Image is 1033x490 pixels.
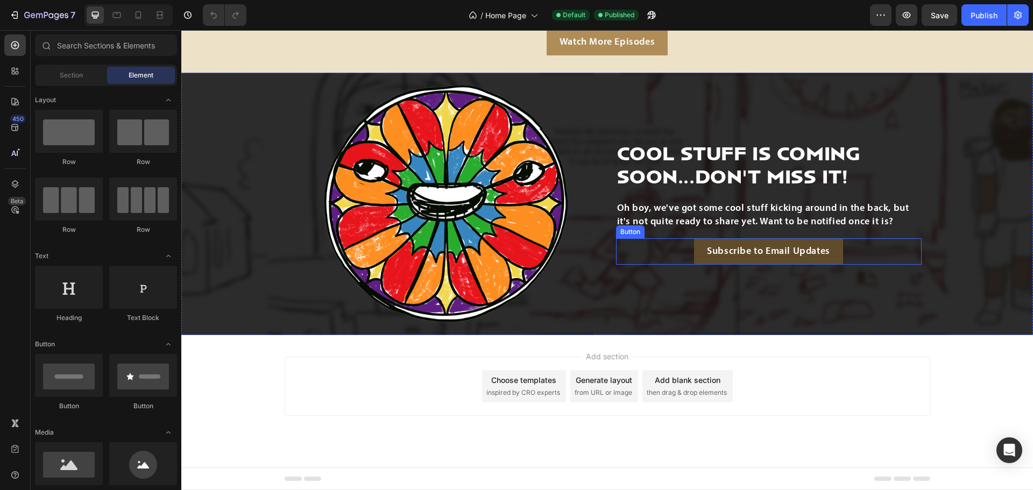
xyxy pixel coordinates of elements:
div: Row [109,225,177,235]
div: Row [109,157,177,167]
span: Home Page [485,10,526,21]
div: Undo/Redo [203,4,246,26]
button: 7 [4,4,80,26]
button: <p>Subscribe to Email Updates</p> [513,208,662,235]
div: Beta [8,197,26,205]
div: Open Intercom Messenger [996,437,1022,463]
p: Watch More Episodes [378,5,473,19]
span: from URL or image [393,358,451,367]
span: Media [35,428,54,437]
div: Publish [971,10,997,21]
span: Published [605,10,634,20]
p: 7 [70,9,75,22]
span: Element [129,70,153,80]
span: Toggle open [160,247,177,265]
iframe: Design area [181,30,1033,490]
img: gempages_579679855205941844-4bbc6c58-5b69-45cf-b7d9-27c271112bc5.png [112,21,418,326]
div: Heading [35,313,103,323]
span: then drag & drop elements [465,358,546,367]
div: Row [35,225,103,235]
div: Button [437,197,461,207]
div: Button [109,401,177,411]
span: inspired by CRO experts [305,358,379,367]
span: Toggle open [160,424,177,441]
span: Layout [35,95,56,105]
div: 450 [10,115,26,123]
span: Toggle open [160,91,177,109]
input: Search Sections & Elements [35,34,177,56]
span: Section [60,70,83,80]
span: Add section [400,321,451,332]
span: Text [35,251,48,261]
div: Row [35,157,103,167]
button: Save [922,4,957,26]
div: Generate layout [394,344,451,356]
p: Subscribe to Email Updates [526,215,649,228]
span: Save [931,11,949,20]
span: Toggle open [160,336,177,353]
span: Default [563,10,585,20]
div: Text Block [109,313,177,323]
div: Button [35,401,103,411]
p: Oh boy, we've got some cool stuff kicking around in the back, but it's not quite ready to share y... [436,172,739,198]
div: Add blank section [473,344,539,356]
span: COOL STUFF IS COMING SOON...DON'T MISS IT! [436,116,679,158]
span: Button [35,339,55,349]
div: Choose templates [310,344,375,356]
span: / [480,10,483,21]
button: Publish [961,4,1007,26]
